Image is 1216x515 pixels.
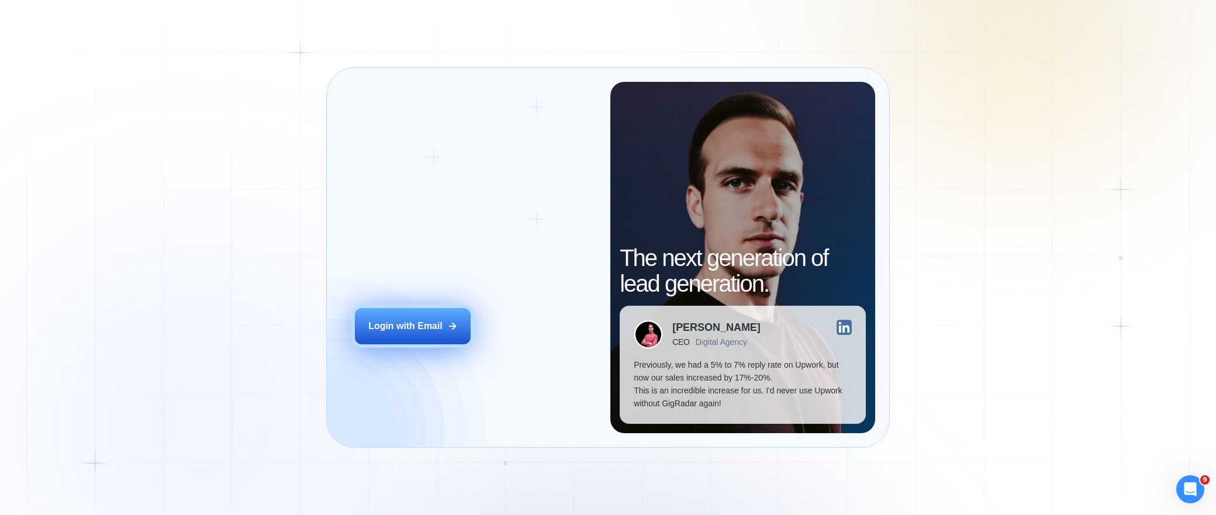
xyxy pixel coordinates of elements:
[634,358,851,410] p: Previously, we had a 5% to 7% reply rate on Upwork, but now our sales increased by 17%-20%. This ...
[672,322,761,333] div: [PERSON_NAME]
[368,320,443,333] div: Login with Email
[696,337,747,347] div: Digital Agency
[355,308,471,344] button: Login with Email
[672,337,689,347] div: CEO
[1176,475,1204,503] iframe: Intercom live chat
[1200,475,1210,485] span: 9
[620,245,865,296] h2: The next generation of lead generation.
